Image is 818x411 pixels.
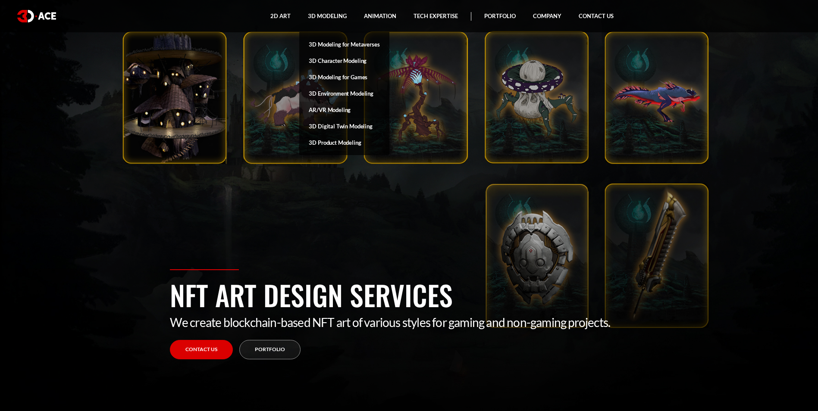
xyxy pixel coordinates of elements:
img: logo white [17,10,56,22]
a: 3D Modeling for Games [299,69,389,85]
a: 3D Product Modeling [299,134,389,151]
a: 3D Character Modeling [299,53,389,69]
a: Portfolio [239,340,301,359]
a: 3D Digital Twin Modeling [299,118,389,134]
a: Contact Us [170,340,233,359]
a: 3D Modeling for Metaverses [299,36,389,53]
a: 3D Environment Modeling [299,85,389,102]
p: We create blockchain-based NFT art of various styles for gaming and non-gaming projects. [170,315,649,330]
h1: NFT Art Design Services [170,274,649,315]
a: AR/VR Modeling [299,102,389,118]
